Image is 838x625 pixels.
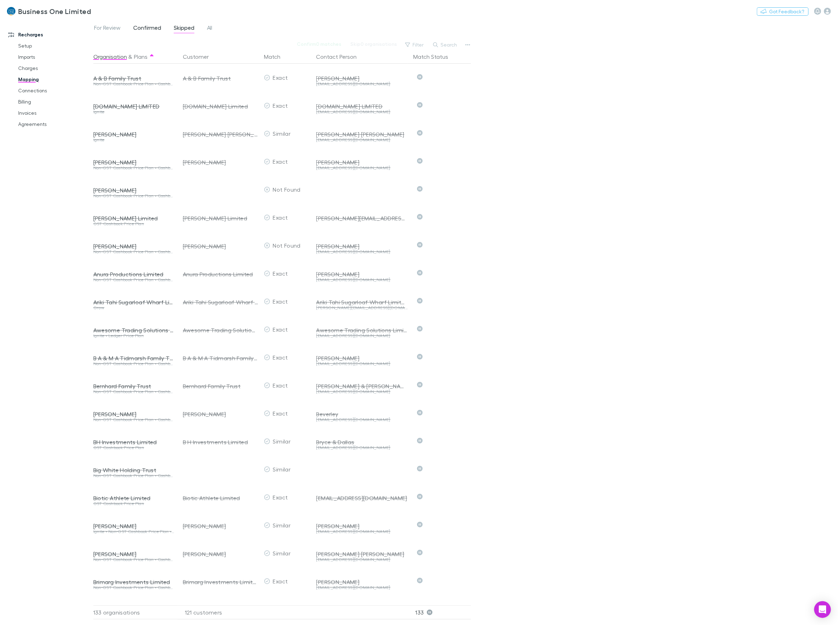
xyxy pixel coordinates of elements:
span: Not Found [273,186,301,193]
div: [PERSON_NAME] Limited [183,204,258,232]
span: Exact [273,102,288,109]
div: [DOMAIN_NAME] LIMITED [316,103,408,110]
div: [PERSON_NAME] [183,148,258,176]
div: Awesome Trading Solutions Limited [93,327,174,334]
a: Billing [11,96,99,107]
div: [EMAIL_ADDRESS][DOMAIN_NAME] [316,138,408,142]
div: [PERSON_NAME] [183,512,258,540]
svg: Skipped [417,74,423,80]
div: Ariki Tahi Sugarloaf Wharf Limited [316,299,408,306]
div: [PERSON_NAME] [93,411,174,418]
div: [EMAIL_ADDRESS][DOMAIN_NAME] [316,495,408,502]
div: Awesome Trading Solutions Limited [183,316,258,344]
svg: Skipped [417,130,423,136]
button: Contact Person [316,50,365,64]
div: [EMAIL_ADDRESS][DOMAIN_NAME] [316,166,408,170]
div: Ignite • Ledger Price Plan [93,334,174,338]
div: Non-GST Cashbook Price Plan • Cashbook (Non-GST) Price Plan [93,557,174,562]
button: Got Feedback? [757,7,809,16]
div: Ariki Tahi Sugarloaf Wharf Limited [183,288,258,316]
div: [PERSON_NAME] [PERSON_NAME] [183,120,258,148]
button: Plans [134,50,148,64]
div: [PERSON_NAME] Limited [93,215,174,222]
svg: Skipped [417,382,423,388]
div: A & B Family Trust [183,64,258,92]
div: Non-GST Cashbook Price Plan • Cashbook (Non-GST) Price Plan [93,362,174,366]
svg: Skipped [417,298,423,304]
svg: Skipped [417,354,423,360]
span: Exact [273,270,288,277]
span: Similar [273,130,291,137]
div: [PERSON_NAME] [316,578,408,585]
div: [EMAIL_ADDRESS][DOMAIN_NAME] [316,390,408,394]
span: Exact [273,382,288,389]
div: 133 organisations [93,605,177,619]
span: Similar [273,438,291,445]
div: [PERSON_NAME] [183,232,258,260]
div: Non-GST Cashbook Price Plan • Cashbook (Non-GST) Price Plan [93,585,174,590]
span: All [207,24,213,33]
div: Awesome Trading Solutions Limited [316,327,408,334]
a: Setup [11,40,99,51]
div: [PERSON_NAME] [93,523,174,530]
div: Ignite [93,110,174,114]
div: [PERSON_NAME] [183,596,258,624]
svg: Skipped [417,550,423,555]
div: [EMAIL_ADDRESS][DOMAIN_NAME] [316,362,408,366]
div: [EMAIL_ADDRESS][DOMAIN_NAME] [316,334,408,338]
div: Big White Holding Trust [93,467,174,474]
div: Open Intercom Messenger [814,601,831,618]
div: Non-GST Cashbook Price Plan • Cashbook (Non-GST) Price Plan [93,82,174,86]
div: [PERSON_NAME][EMAIL_ADDRESS][DOMAIN_NAME] [316,306,408,310]
span: Exact [273,410,288,417]
div: [EMAIL_ADDRESS][DOMAIN_NAME] [316,278,408,282]
div: [PERSON_NAME] [93,131,174,138]
div: Bryce & Dallas [316,439,408,446]
span: Exact [273,158,288,165]
div: [PERSON_NAME] [183,540,258,568]
img: Business One Limited's Logo [7,7,15,15]
div: GST Cashbook Price Plan [93,222,174,226]
span: Similar [273,466,291,473]
div: B A & M A Tidmarsh Family Trust [93,355,174,362]
span: Skipped [174,24,194,33]
div: Anura Productions Limited [183,260,258,288]
div: Non-GST Cashbook Price Plan • Cashbook (Non-GST) Price Plan [93,390,174,394]
div: [DOMAIN_NAME] LIMITED [93,103,174,110]
div: [PERSON_NAME] [183,400,258,428]
a: Agreements [11,119,99,130]
div: [EMAIL_ADDRESS][DOMAIN_NAME] [316,418,408,422]
span: For Review [94,24,121,33]
div: [PERSON_NAME] [PERSON_NAME] [316,131,408,138]
div: Biotic Athlete Limited [93,495,174,502]
svg: Skipped [417,214,423,220]
div: Brimarg Investments Limited [183,568,258,596]
span: Exact [273,354,288,361]
div: [EMAIL_ADDRESS][DOMAIN_NAME] [316,250,408,254]
div: Non-GST Cashbook Price Plan • Cashbook (Non-GST) Price Plan [93,166,174,170]
div: Grow [93,306,174,310]
button: Customer [183,50,217,64]
div: 121 customers [177,605,261,619]
svg: Skipped [417,494,423,499]
span: Similar [273,550,291,556]
div: & [93,50,174,64]
svg: Skipped [417,158,423,164]
div: [PERSON_NAME] [316,159,408,166]
span: Exact [273,298,288,305]
div: Non-GST Cashbook Price Plan • Cashbook (Non-GST) Price Plan [93,194,174,198]
svg: Skipped [417,410,423,416]
div: [PERSON_NAME] [316,271,408,278]
div: [DOMAIN_NAME] Limited [183,92,258,120]
div: Ignite • Non-GST Cashbook Price Plan • Cashbook (Non-GST) Price Plan [93,530,174,534]
div: [PERSON_NAME] [93,551,174,557]
a: Connections [11,85,99,96]
div: Bernhard Family Trust [183,372,258,400]
svg: Skipped [417,242,423,248]
div: [PERSON_NAME] [316,243,408,250]
svg: Skipped [417,326,423,332]
button: Search [430,41,461,49]
a: Mapping [11,74,99,85]
button: Match [264,50,289,64]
